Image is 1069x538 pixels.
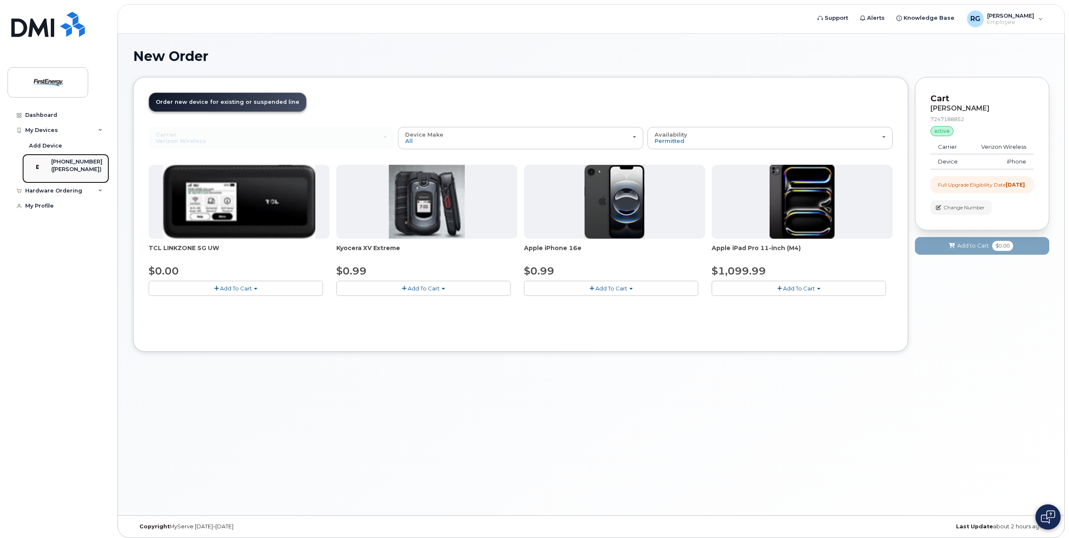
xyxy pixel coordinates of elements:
span: Add to Cart [957,242,989,250]
span: Availability [655,131,687,138]
span: $0.00 [149,265,179,277]
div: active [930,126,954,136]
span: Change Number [943,204,985,211]
img: Open chat [1041,510,1055,524]
span: $0.99 [524,265,554,277]
p: Cart [930,92,1034,105]
span: $1,099.99 [712,265,766,277]
button: Availability Permitted [647,127,893,149]
div: [PERSON_NAME] [930,105,1034,112]
div: TCL LINKZONE 5G UW [149,244,330,261]
button: Add To Cart [149,281,323,295]
img: ipad_pro_11_m4.png [770,165,835,239]
span: Add To Cart [220,285,252,292]
span: Permitted [655,137,684,144]
div: Full Upgrade Eligibility Date [938,181,1025,188]
strong: Copyright [139,523,170,530]
img: xvextreme.gif [389,165,465,239]
strong: Last Update [956,523,993,530]
span: All [405,137,413,144]
td: Carrier [930,140,968,155]
button: Add To Cart [336,281,511,295]
strong: [DATE] [1006,182,1025,188]
div: Kyocera XV Extreme [336,244,517,261]
td: Verizon Wireless [968,140,1034,155]
span: Add To Cart [595,285,627,292]
span: Device Make [405,131,443,138]
span: $0.99 [336,265,367,277]
td: Device [930,154,968,169]
div: Apple iPad Pro 11-inch (M4) [712,244,893,261]
div: Apple iPhone 16e [524,244,705,261]
span: Order new device for existing or suspended line [156,99,299,105]
span: $0.00 [992,241,1013,251]
button: Add To Cart [712,281,886,295]
span: Add To Cart [783,285,815,292]
img: iphone16e.png [584,165,645,239]
div: about 2 hours ago [744,523,1049,530]
td: iPhone [968,154,1034,169]
img: linkzone5g.png [163,165,315,239]
div: MyServe [DATE]–[DATE] [133,523,438,530]
h1: New Order [133,49,1049,63]
span: Add To Cart [408,285,440,292]
button: Change Number [930,200,992,215]
button: Add To Cart [524,281,698,295]
button: Device Make All [398,127,643,149]
div: 7247188852 [930,116,1034,123]
button: Add to Cart $0.00 [915,237,1049,254]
